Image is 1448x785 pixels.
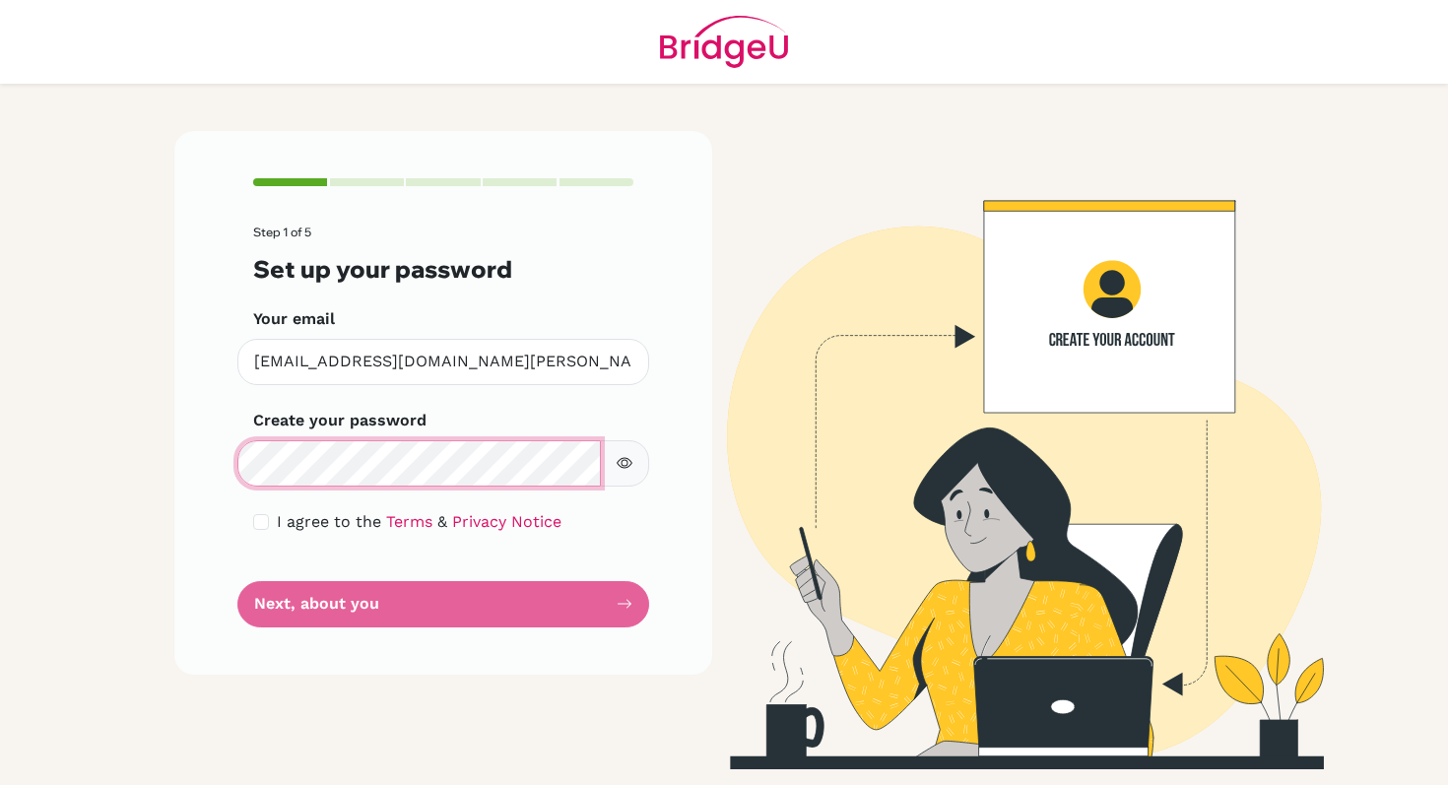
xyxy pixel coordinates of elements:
h3: Set up your password [253,255,633,284]
span: I agree to the [277,512,381,531]
span: & [437,512,447,531]
span: Step 1 of 5 [253,225,311,239]
a: Privacy Notice [452,512,561,531]
input: Insert your email* [237,339,649,385]
label: Create your password [253,409,427,432]
a: Terms [386,512,432,531]
label: Your email [253,307,335,331]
